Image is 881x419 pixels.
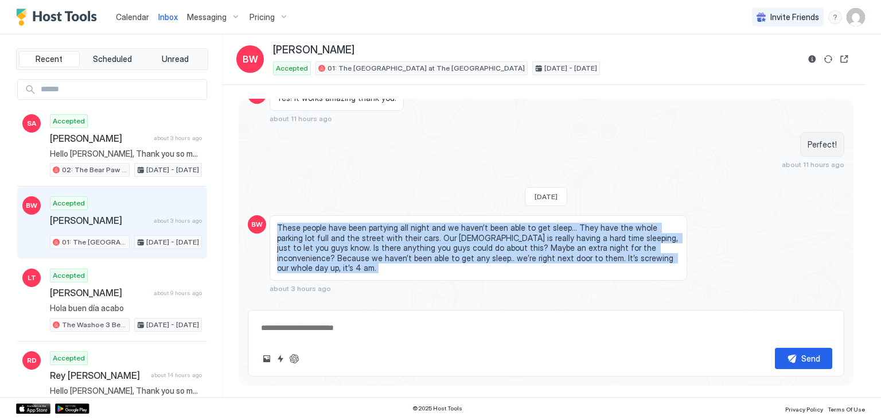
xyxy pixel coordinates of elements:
[821,52,835,66] button: Sync reservation
[251,219,263,230] span: BW
[19,51,80,67] button: Recent
[808,139,837,150] span: Perfect!
[53,198,85,208] span: Accepted
[50,215,149,226] span: [PERSON_NAME]
[738,300,844,316] button: Scheduled Messages
[154,289,202,297] span: about 9 hours ago
[151,371,202,379] span: about 14 hours ago
[36,80,206,99] input: Input Field
[145,51,205,67] button: Unread
[82,51,143,67] button: Scheduled
[544,63,597,73] span: [DATE] - [DATE]
[28,273,36,283] span: LT
[146,320,199,330] span: [DATE] - [DATE]
[16,48,208,70] div: tab-group
[53,353,85,363] span: Accepted
[27,355,37,366] span: RD
[828,402,865,414] a: Terms Of Use
[277,93,396,103] span: Yes! It works amazing thank you.
[50,386,202,396] span: Hello [PERSON_NAME], Thank you so much for your booking! We'll send the check-in instructions [DA...
[162,54,189,64] span: Unread
[273,44,354,57] span: [PERSON_NAME]
[36,54,63,64] span: Recent
[154,134,202,142] span: about 3 hours ago
[770,12,819,22] span: Invite Friends
[146,237,199,247] span: [DATE] - [DATE]
[277,223,680,273] span: These people have been partying all night and we haven’t been able to get sleep… They have the wh...
[801,352,820,364] div: Send
[276,63,308,73] span: Accepted
[785,406,823,413] span: Privacy Policy
[62,237,127,247] span: 01: The [GEOGRAPHIC_DATA] at The [GEOGRAPHIC_DATA]
[535,192,558,201] span: [DATE]
[16,404,50,414] a: App Store
[847,8,865,26] div: User profile
[16,9,102,26] a: Host Tools Logo
[828,10,842,24] div: menu
[50,149,202,159] span: Hello [PERSON_NAME], Thank you so much for your booking! We'll send the check-in instructions [DA...
[260,352,274,366] button: Upload image
[158,11,178,23] a: Inbox
[158,12,178,22] span: Inbox
[785,402,823,414] a: Privacy Policy
[53,116,85,126] span: Accepted
[116,12,149,22] span: Calendar
[93,54,132,64] span: Scheduled
[62,165,127,175] span: 02: The Bear Paw Pet Friendly King Studio
[328,63,525,73] span: 01: The [GEOGRAPHIC_DATA] at The [GEOGRAPHIC_DATA]
[828,406,865,413] span: Terms Of Use
[805,52,819,66] button: Reservation information
[146,165,199,175] span: [DATE] - [DATE]
[50,133,149,144] span: [PERSON_NAME]
[154,217,202,224] span: about 3 hours ago
[837,52,851,66] button: Open reservation
[26,200,37,211] span: BW
[53,270,85,281] span: Accepted
[412,405,462,412] span: © 2025 Host Tools
[274,352,287,366] button: Quick reply
[187,12,227,22] span: Messaging
[27,118,36,129] span: SA
[50,370,146,381] span: Rey [PERSON_NAME]
[287,352,301,366] button: ChatGPT Auto Reply
[243,52,258,66] span: BW
[250,12,275,22] span: Pricing
[270,284,331,293] span: about 3 hours ago
[782,160,844,169] span: about 11 hours ago
[62,320,127,330] span: The Washoe 3 Bedroom Family Unit
[775,348,832,369] button: Send
[116,11,149,23] a: Calendar
[50,287,149,298] span: [PERSON_NAME]
[55,404,89,414] a: Google Play Store
[50,303,202,313] span: Hola buen día acabo
[270,114,332,123] span: about 11 hours ago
